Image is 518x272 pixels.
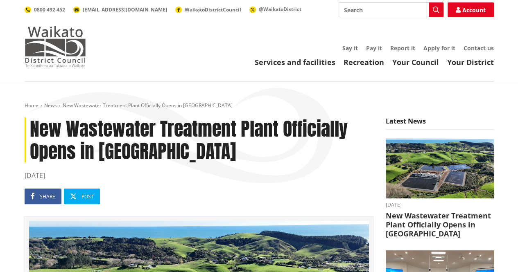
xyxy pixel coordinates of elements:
a: Say it [342,44,358,52]
span: Share [40,193,55,200]
span: Post [81,193,94,200]
span: [EMAIL_ADDRESS][DOMAIN_NAME] [83,6,167,13]
a: WaikatoDistrictCouncil [175,6,241,13]
span: 0800 492 452 [34,6,65,13]
h5: Latest News [386,117,494,130]
a: Report it [390,44,415,52]
input: Search input [339,2,443,17]
a: Post [64,189,100,204]
a: Recreation [344,57,384,67]
iframe: Messenger Launcher [480,238,510,267]
img: Waikato District Council - Te Kaunihera aa Takiwaa o Waikato [25,26,86,67]
time: [DATE] [386,202,494,207]
h1: New Wastewater Treatment Plant Officially Opens in [GEOGRAPHIC_DATA] [25,117,373,162]
a: Account [448,2,494,17]
a: Your Council [392,57,439,67]
a: News [44,102,57,109]
img: Raglan WWTP facility [386,138,494,199]
span: WaikatoDistrictCouncil [185,6,241,13]
a: Apply for it [423,44,455,52]
a: [EMAIL_ADDRESS][DOMAIN_NAME] [73,6,167,13]
a: @WaikatoDistrict [249,6,301,13]
time: [DATE] [25,171,373,180]
a: Services and facilities [255,57,335,67]
a: Pay it [366,44,382,52]
span: @WaikatoDistrict [259,6,301,13]
span: New Wastewater Treatment Plant Officially Opens in [GEOGRAPHIC_DATA] [63,102,233,109]
a: Home [25,102,38,109]
a: Your District [447,57,494,67]
h3: New Wastewater Treatment Plant Officially Opens in [GEOGRAPHIC_DATA] [386,211,494,238]
a: 0800 492 452 [25,6,65,13]
nav: breadcrumb [25,102,494,109]
a: Share [25,189,61,204]
a: [DATE] New Wastewater Treatment Plant Officially Opens in [GEOGRAPHIC_DATA] [386,138,494,238]
a: Contact us [464,44,494,52]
